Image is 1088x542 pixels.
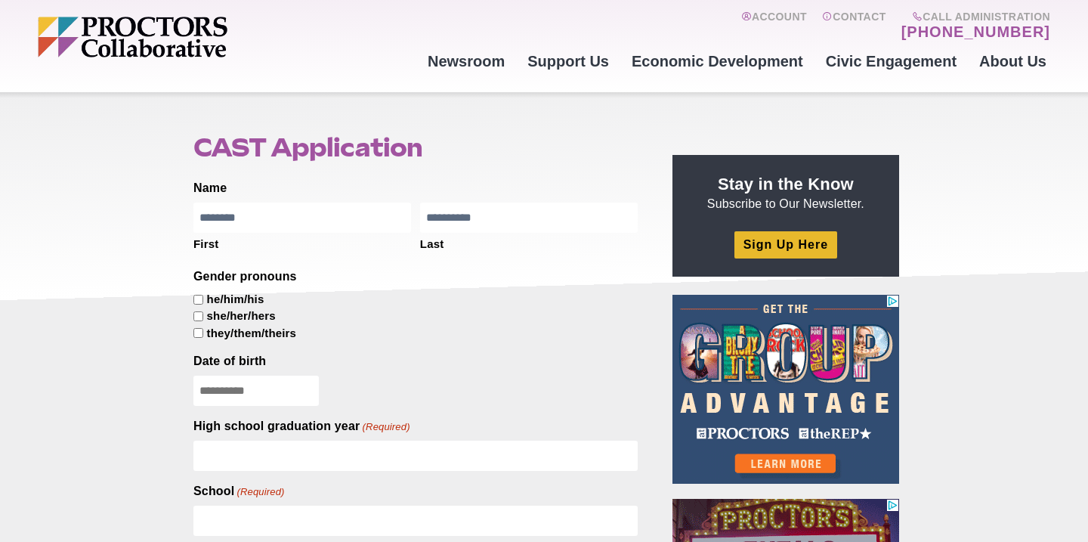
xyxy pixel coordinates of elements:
[236,485,285,499] span: (Required)
[193,353,266,370] label: Date of birth
[420,233,638,252] label: Last
[741,11,807,41] a: Account
[814,41,968,82] a: Civic Engagement
[968,41,1058,82] a: About Us
[207,326,296,342] label: they/them/theirs
[193,483,285,500] label: School
[691,173,881,212] p: Subscribe to Our Newsletter.
[38,17,344,57] img: Proctors logo
[516,41,620,82] a: Support Us
[193,268,297,285] legend: Gender pronouns
[822,11,886,41] a: Contact
[416,41,516,82] a: Newsroom
[734,231,837,258] a: Sign Up Here
[718,175,854,194] strong: Stay in the Know
[193,233,411,252] label: First
[620,41,814,82] a: Economic Development
[901,23,1050,41] a: [PHONE_NUMBER]
[207,292,264,308] label: he/him/his
[193,180,227,197] legend: Name
[193,133,638,162] h1: CAST Application
[672,295,899,484] iframe: Advertisement
[207,308,276,324] label: she/her/hers
[361,420,410,434] span: (Required)
[193,418,410,435] label: High school graduation year
[897,11,1050,23] span: Call Administration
